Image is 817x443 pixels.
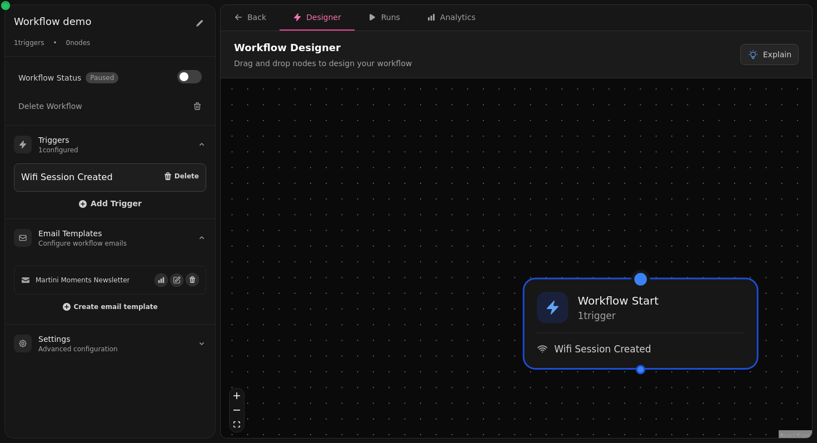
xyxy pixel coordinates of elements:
[18,101,82,112] span: Delete Workflow
[175,173,199,180] span: Delete
[234,40,412,56] h2: Workflow Designer
[14,14,186,29] h2: Workflow demo
[66,38,91,47] span: 0 nodes
[163,171,199,182] button: Delete
[280,5,355,31] button: Designer
[14,38,44,47] span: 1 triggers
[368,12,400,23] div: Runs
[62,301,157,312] button: Create email template
[414,5,489,31] button: Analytics
[763,49,791,60] span: Explain
[230,389,244,403] button: Zoom In
[554,343,651,356] span: Wifi Session Created
[38,146,78,155] p: 1 configured
[5,219,215,257] summary: Email TemplatesConfigure workflow emails
[578,310,659,323] p: 1 trigger
[578,292,659,308] h3: Workflow Start
[21,171,113,184] div: Wifi Session Created
[170,273,183,287] button: Edit email template
[53,38,57,47] span: •
[234,12,266,23] div: Back
[740,44,799,65] button: Explain
[5,325,215,362] summary: SettingsAdvanced configuration
[221,5,280,31] button: Back
[186,273,199,286] button: Delete email template
[78,198,142,210] button: Add Trigger
[155,273,168,287] button: View email events
[427,12,476,23] div: Analytics
[293,12,341,23] div: Designer
[230,417,244,432] button: Fit View
[38,135,78,146] h3: Triggers
[38,334,118,345] h3: Settings
[38,228,127,239] h3: Email Templates
[14,96,206,116] button: Delete Workflow
[78,200,142,208] span: Add Trigger
[234,58,412,69] p: Drag and drop nodes to design your workflow
[18,72,81,83] span: Workflow Status
[193,14,206,32] button: Edit workflow
[73,303,157,310] span: Create email template
[38,239,127,248] p: Configure workflow emails
[38,345,118,354] p: Advanced configuration
[5,126,215,163] summary: Triggers1configured
[229,388,245,432] div: Control Panel
[36,276,129,285] span: Martini Moments Newsletter
[86,72,118,83] span: Paused
[780,432,810,439] a: React Flow attribution
[230,403,244,417] button: Zoom Out
[355,5,414,31] button: Runs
